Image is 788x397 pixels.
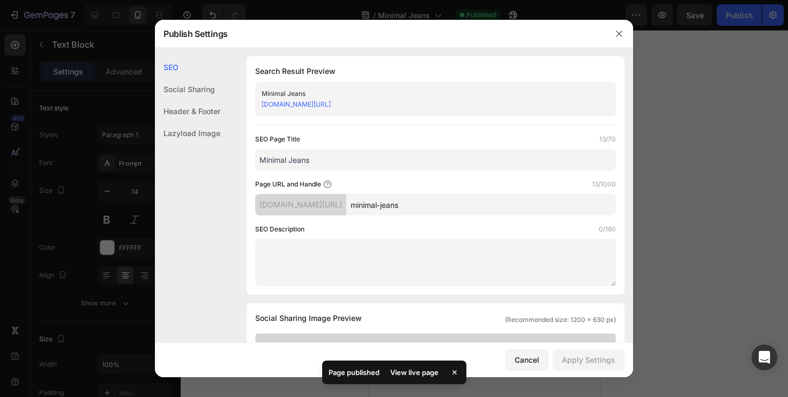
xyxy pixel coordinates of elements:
[553,349,625,371] button: Apply Settings
[255,312,362,325] span: Social Sharing Image Preview
[262,100,331,108] a: [DOMAIN_NAME][URL]
[346,194,616,215] input: Handle
[255,194,346,215] div: [DOMAIN_NAME][URL]
[599,134,616,145] label: 13/70
[562,354,615,365] div: Apply Settings
[255,224,304,235] label: SEO Description
[68,5,153,16] span: iPhone 15 Pro Max ( 430 px)
[155,56,220,78] div: SEO
[515,354,539,365] div: Cancel
[155,122,220,144] div: Lazyload Image
[505,349,548,371] button: Cancel
[9,153,222,184] h2: Minimal Jeans
[255,179,321,190] label: Page URL and Handle
[262,88,592,99] div: Minimal Jeans
[255,149,616,170] input: Title
[505,315,616,325] span: (Recommended size: 1200 x 630 px)
[155,100,220,122] div: Header & Footer
[592,179,616,190] label: 13/1000
[384,365,445,380] div: View live page
[10,193,221,211] p: ยีนส์เซฟโซน
[155,20,605,48] div: Publish Settings
[599,224,616,235] label: 0/160
[255,134,300,145] label: SEO Page Title
[155,78,220,100] div: Social Sharing
[329,367,380,378] p: Page published
[255,65,616,78] h1: Search Result Preview
[752,344,777,370] div: Open Intercom Messenger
